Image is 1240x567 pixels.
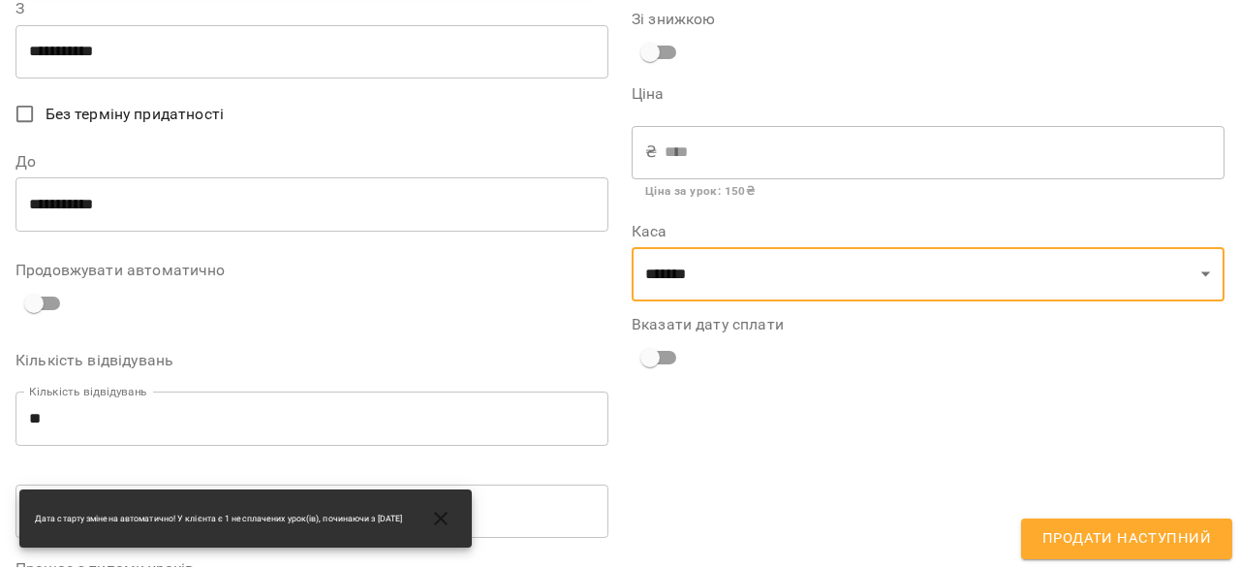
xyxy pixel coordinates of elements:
span: Дата старту змінена автоматично! У клієнта є 1 несплачених урок(ів), починаючи з [DATE] [35,513,402,525]
label: До [15,154,608,170]
label: Продовжувати автоматично [15,263,608,278]
p: ₴ [645,141,657,164]
label: Вказати дату сплати [632,317,1224,332]
label: Кількість відвідувань [15,353,608,368]
label: Зі знижкою [632,12,829,27]
button: Продати наступний [1021,519,1232,559]
label: З [15,1,608,16]
span: Без терміну придатності [46,103,224,126]
label: Каса [632,224,1224,239]
b: Ціна за урок : 150 ₴ [645,184,755,198]
label: Ціна [632,86,1224,102]
span: Продати наступний [1042,526,1211,551]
